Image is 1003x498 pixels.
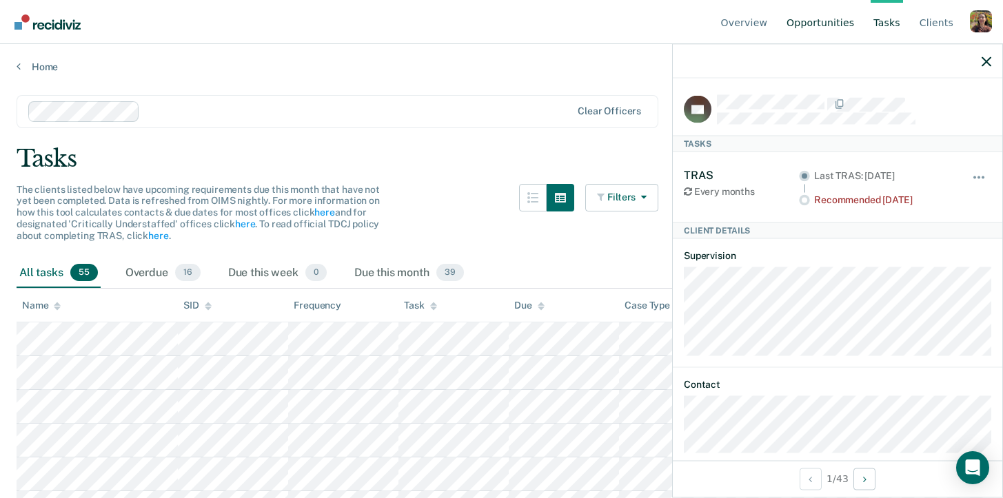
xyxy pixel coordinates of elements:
[314,207,334,218] a: here
[14,14,81,30] img: Recidiviz
[123,258,203,289] div: Overdue
[514,300,545,311] div: Due
[673,460,1002,497] div: 1 / 43
[294,300,341,311] div: Frequency
[684,168,799,181] div: TRAS
[305,264,327,282] span: 0
[684,186,799,198] div: Every months
[175,264,201,282] span: 16
[235,218,255,229] a: here
[225,258,330,289] div: Due this week
[578,105,641,117] div: Clear officers
[814,194,953,205] div: Recommended [DATE]
[17,258,101,289] div: All tasks
[148,230,168,241] a: here
[625,300,682,311] div: Case Type
[673,222,1002,238] div: Client Details
[814,169,953,181] div: Last TRAS: [DATE]
[956,451,989,484] div: Open Intercom Messenger
[22,300,61,311] div: Name
[684,378,991,390] dt: Contact
[853,468,875,490] button: Next Client
[673,135,1002,152] div: Tasks
[970,10,992,32] button: Profile dropdown button
[17,184,380,241] span: The clients listed below have upcoming requirements due this month that have not yet been complet...
[436,264,464,282] span: 39
[183,300,212,311] div: SID
[684,250,991,262] dt: Supervision
[585,184,658,211] button: Filters
[70,264,98,282] span: 55
[352,258,467,289] div: Due this month
[800,468,822,490] button: Previous Client
[17,61,986,73] a: Home
[17,145,986,173] div: Tasks
[404,300,436,311] div: Task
